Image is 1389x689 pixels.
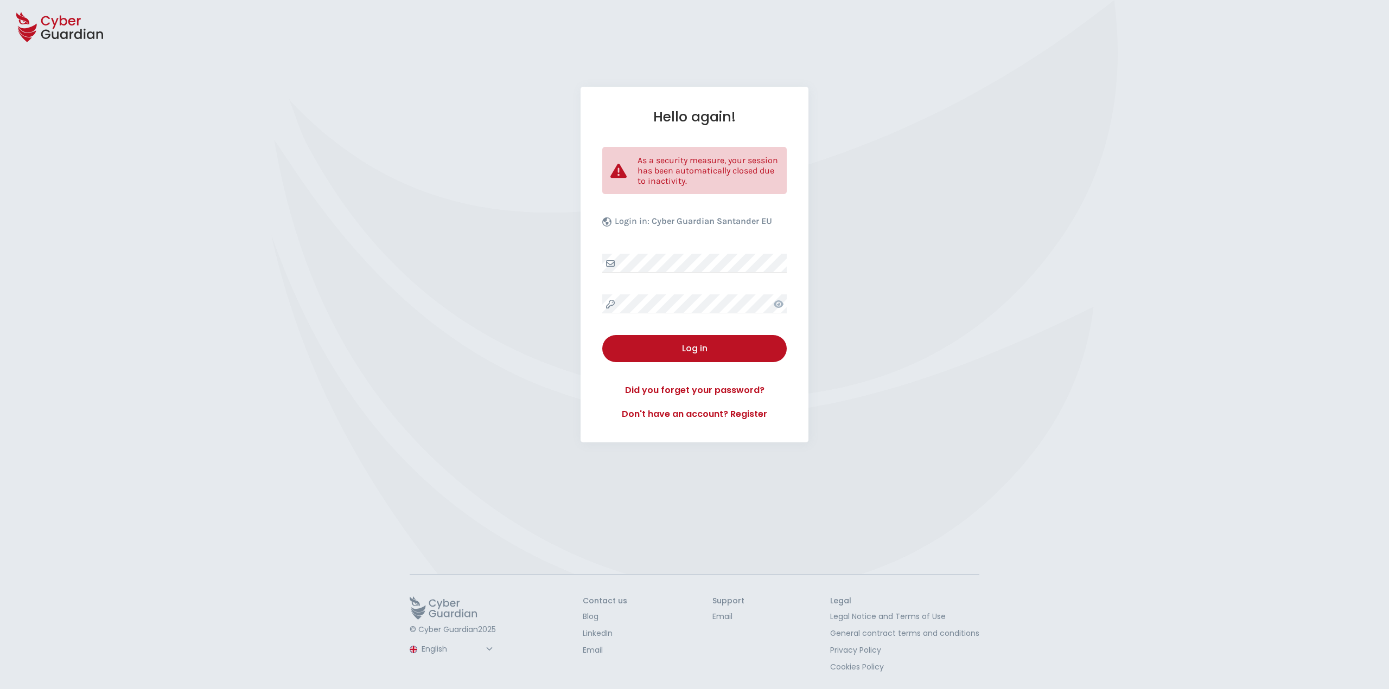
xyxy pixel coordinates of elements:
[583,611,627,622] a: Blog
[830,645,979,656] a: Privacy Policy
[602,335,787,362] button: Log in
[830,611,979,622] a: Legal Notice and Terms of Use
[830,661,979,673] a: Cookies Policy
[712,611,744,622] a: Email
[583,628,627,639] a: LinkedIn
[615,216,772,232] p: Login in:
[610,342,779,355] div: Log in
[583,645,627,656] a: Email
[410,625,497,635] p: © Cyber Guardian 2025
[712,596,744,606] h3: Support
[830,596,979,606] h3: Legal
[638,155,779,186] p: As a security measure, your session has been automatically closed due to inactivity.
[652,216,772,226] b: Cyber Guardian Santander EU
[602,108,787,125] h1: Hello again!
[410,646,417,653] img: region-logo
[830,628,979,639] a: General contract terms and conditions
[602,408,787,421] a: Don't have an account? Register
[583,596,627,606] h3: Contact us
[602,384,787,397] a: Did you forget your password?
